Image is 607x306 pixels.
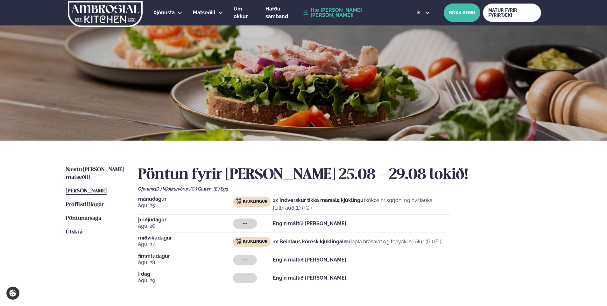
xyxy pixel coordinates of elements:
span: Um okkur [234,6,248,19]
span: (D ) Mjólkurvörur , [155,186,190,191]
span: --- [243,257,247,262]
span: ágú. 28 [138,259,233,266]
span: --- [243,221,247,226]
p: kókos hrísgrjón, og hvítlauks flatbrauð (D ) (G ) [273,197,450,212]
span: (E ) Egg [214,186,228,191]
img: logo [67,1,143,27]
a: Prófílstillingar [66,201,104,209]
span: miðvikudagur [138,235,233,240]
button: is [411,10,435,15]
span: --- [243,275,247,281]
span: Pöntunarsaga [66,216,101,221]
span: Prófílstillingar [66,202,104,207]
span: fimmtudagur [138,254,233,259]
span: Næstu [PERSON_NAME] matseðill [66,167,124,180]
span: Hafðu samband [265,6,288,19]
a: [PERSON_NAME] [66,187,107,195]
span: Kjúklingur [243,239,267,244]
img: chicken.svg [236,239,241,244]
span: Í dag [138,272,233,277]
span: ágú. 29 [138,277,233,284]
a: Hæ [PERSON_NAME] [PERSON_NAME]! [303,8,402,18]
button: BÓKA BORÐ [444,3,480,22]
span: Kjúklingur [243,199,267,204]
span: ágú. 26 [138,222,233,230]
span: ágú. 25 [138,202,233,209]
a: Hafðu samband [265,5,300,20]
strong: Engin máltíð [PERSON_NAME]. [273,220,348,226]
img: chicken.svg [236,198,241,204]
strong: Engin máltíð [PERSON_NAME]. [273,257,348,263]
a: Cookie settings [6,287,19,300]
a: Þjónusta [153,9,175,17]
span: Útskrá [66,229,82,235]
span: mánudagur [138,197,233,202]
a: Um okkur [234,5,255,20]
a: Matseðill [193,9,215,17]
span: is [416,10,422,15]
strong: Engin máltíð [PERSON_NAME]. [273,275,348,281]
a: Næstu [PERSON_NAME] matseðill [66,166,125,181]
a: Útskrá [66,228,82,236]
span: [PERSON_NAME] [66,188,107,194]
span: Matseðill [193,10,215,16]
p: epla hrásalat og teriyaki núðlur (G ) (E ) [273,238,441,246]
span: (G ) Glúten , [190,186,214,191]
strong: 1x Beinlaus kóresk kjúklingalæri [273,239,352,245]
a: Pöntunarsaga [66,215,101,222]
span: Þjónusta [153,10,175,16]
h2: Pöntun fyrir [PERSON_NAME] 25.08 - 29.08 lokið! [138,166,541,184]
span: ágú. 27 [138,240,233,248]
div: Ofnæmi: [138,186,541,191]
a: MATUR FYRIR FYRIRTÆKI [483,3,541,22]
strong: 1x Indverskur tikka marsala kjúklingur [273,197,365,203]
span: þriðjudagur [138,217,233,222]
